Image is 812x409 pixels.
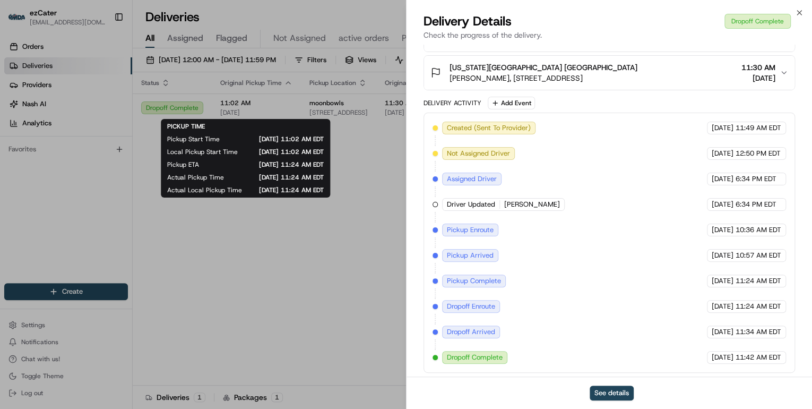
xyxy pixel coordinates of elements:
span: [DATE] [712,149,733,158]
span: [DATE] [741,73,775,83]
span: PICKUP TIME [167,122,205,131]
span: 10:36 AM EDT [736,225,781,235]
p: Welcome 👋 [11,42,193,59]
div: 📗 [11,155,19,164]
span: [DATE] [712,174,733,184]
div: 💻 [90,155,98,164]
span: [DATE] 11:24 AM EDT [259,186,324,194]
img: 1736555255976-a54dd68f-1ca7-489b-9aae-adbdc363a1c4 [11,101,30,121]
span: [DATE] [712,302,733,311]
span: Knowledge Base [21,154,81,165]
span: [DATE] 11:24 AM EDT [216,160,324,169]
span: [PERSON_NAME], [STREET_ADDRESS] [450,73,637,83]
span: Delivery Details [424,13,512,30]
span: [US_STATE][GEOGRAPHIC_DATA] [GEOGRAPHIC_DATA] [450,62,637,73]
img: Nash [11,11,32,32]
span: [DATE] 11:24 AM EDT [241,173,324,182]
span: 12:50 PM EDT [736,149,781,158]
span: Pickup Arrived [447,251,494,260]
span: 11:42 AM EDT [736,353,781,362]
span: [DATE] [712,327,733,337]
span: Assigned Driver [447,174,497,184]
span: [DATE] [712,200,733,209]
span: Driver Updated [447,200,495,209]
span: [DATE] [712,251,733,260]
div: Start new chat [36,101,174,112]
span: 6:34 PM EDT [736,200,776,209]
p: Check the progress of the delivery. [424,30,795,40]
a: 💻API Documentation [85,150,175,169]
span: Pickup ETA [167,160,199,169]
span: Pickup Complete [447,276,501,286]
button: See details [590,386,634,401]
span: 11:30 AM [741,62,775,73]
span: Dropoff Arrived [447,327,495,337]
div: We're available if you need us! [36,112,134,121]
span: [DATE] [712,276,733,286]
span: Actual Local Pickup Time [167,186,242,194]
span: 10:57 AM EDT [736,251,781,260]
span: Created (Sent To Provider) [447,123,531,133]
span: [DATE] [712,225,733,235]
span: Dropoff Enroute [447,302,495,311]
span: Not Assigned Driver [447,149,510,158]
span: [DATE] [712,353,733,362]
input: Clear [28,69,175,80]
span: 11:24 AM EDT [736,276,781,286]
span: Pickup Start Time [167,135,220,143]
span: 11:34 AM EDT [736,327,781,337]
span: 11:24 AM EDT [736,302,781,311]
a: Powered byPylon [75,180,128,188]
button: Add Event [488,97,535,109]
span: API Documentation [100,154,170,165]
span: Dropoff Complete [447,353,503,362]
span: 11:49 AM EDT [736,123,781,133]
span: 6:34 PM EDT [736,174,776,184]
span: [PERSON_NAME] [504,200,560,209]
span: Local Pickup Start Time [167,148,238,156]
span: [DATE] [712,123,733,133]
div: Delivery Activity [424,99,481,107]
span: Actual Pickup Time [167,173,224,182]
button: [US_STATE][GEOGRAPHIC_DATA] [GEOGRAPHIC_DATA][PERSON_NAME], [STREET_ADDRESS]11:30 AM[DATE] [424,56,794,90]
span: Pylon [106,180,128,188]
a: 📗Knowledge Base [6,150,85,169]
span: Pickup Enroute [447,225,494,235]
span: [DATE] 11:02 AM EDT [255,148,324,156]
button: Start new chat [180,105,193,117]
span: [DATE] 11:02 AM EDT [237,135,324,143]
